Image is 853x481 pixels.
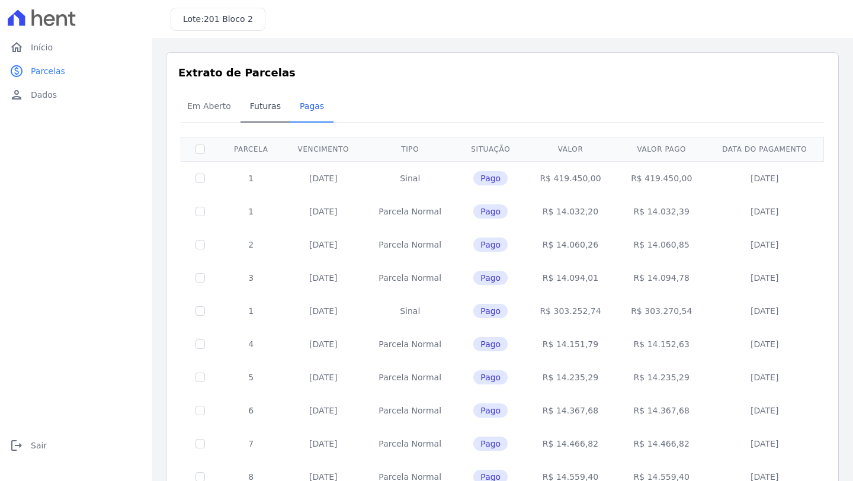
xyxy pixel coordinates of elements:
th: Situação [456,137,525,161]
td: R$ 14.151,79 [525,328,616,361]
td: 6 [219,394,283,427]
input: Só é possível selecionar pagamentos em aberto [195,306,205,316]
span: Pago [473,171,508,185]
td: Parcela Normal [364,328,456,361]
a: personDados [5,83,147,107]
td: R$ 14.235,29 [616,361,707,394]
input: Só é possível selecionar pagamentos em aberto [195,439,205,448]
td: 1 [219,294,283,328]
a: Pagas [290,92,333,123]
td: Sinal [364,161,456,195]
td: [DATE] [283,427,364,460]
td: [DATE] [707,394,822,427]
th: Vencimento [283,137,364,161]
a: Em Aberto [178,92,240,123]
span: Pago [473,271,508,285]
i: logout [9,438,24,453]
td: R$ 14.032,20 [525,195,616,228]
span: Pago [473,403,508,418]
i: paid [9,64,24,78]
span: Parcelas [31,65,65,77]
td: R$ 14.152,63 [616,328,707,361]
td: R$ 419.450,00 [525,161,616,195]
input: Só é possível selecionar pagamentos em aberto [195,207,205,216]
span: Pago [473,437,508,451]
a: paidParcelas [5,59,147,83]
span: 201 Bloco 2 [204,14,253,24]
span: Pagas [293,94,331,118]
th: Valor [525,137,616,161]
th: Data do pagamento [707,137,822,161]
td: Parcela Normal [364,361,456,394]
td: [DATE] [707,261,822,294]
i: home [9,40,24,54]
td: R$ 303.252,74 [525,294,616,328]
td: [DATE] [283,261,364,294]
td: R$ 14.367,68 [616,394,707,427]
td: 2 [219,228,283,261]
td: Parcela Normal [364,394,456,427]
a: homeInício [5,36,147,59]
td: 4 [219,328,283,361]
td: [DATE] [707,361,822,394]
td: R$ 419.450,00 [616,161,707,195]
td: [DATE] [707,195,822,228]
input: Só é possível selecionar pagamentos em aberto [195,339,205,349]
td: [DATE] [283,195,364,228]
td: [DATE] [707,228,822,261]
td: [DATE] [707,294,822,328]
td: [DATE] [283,394,364,427]
th: Tipo [364,137,456,161]
td: R$ 14.466,82 [616,427,707,460]
span: Pago [473,238,508,252]
td: R$ 14.235,29 [525,361,616,394]
span: Pago [473,370,508,384]
td: R$ 14.367,68 [525,394,616,427]
span: Pago [473,337,508,351]
span: Dados [31,89,57,101]
td: R$ 14.060,85 [616,228,707,261]
td: [DATE] [283,328,364,361]
td: 5 [219,361,283,394]
span: Pago [473,304,508,318]
td: 3 [219,261,283,294]
td: [DATE] [283,294,364,328]
td: R$ 14.060,26 [525,228,616,261]
th: Parcela [219,137,283,161]
td: 1 [219,161,283,195]
td: [DATE] [707,161,822,195]
input: Só é possível selecionar pagamentos em aberto [195,273,205,283]
span: Início [31,41,53,53]
input: Só é possível selecionar pagamentos em aberto [195,406,205,415]
td: [DATE] [707,328,822,361]
td: [DATE] [707,427,822,460]
td: Parcela Normal [364,261,456,294]
i: person [9,88,24,102]
th: Valor pago [616,137,707,161]
td: R$ 14.094,78 [616,261,707,294]
span: Pago [473,204,508,219]
span: Sair [31,440,47,451]
input: Só é possível selecionar pagamentos em aberto [195,174,205,183]
td: Parcela Normal [364,195,456,228]
td: R$ 14.094,01 [525,261,616,294]
a: logoutSair [5,434,147,457]
td: Parcela Normal [364,228,456,261]
td: R$ 14.032,39 [616,195,707,228]
h3: Lote: [183,13,253,25]
td: Parcela Normal [364,427,456,460]
h3: Extrato de Parcelas [178,65,826,81]
span: Em Aberto [180,94,238,118]
td: 7 [219,427,283,460]
a: Futuras [240,92,290,123]
input: Só é possível selecionar pagamentos em aberto [195,240,205,249]
td: R$ 14.466,82 [525,427,616,460]
td: 1 [219,195,283,228]
td: [DATE] [283,228,364,261]
input: Só é possível selecionar pagamentos em aberto [195,373,205,382]
td: [DATE] [283,361,364,394]
td: Sinal [364,294,456,328]
td: [DATE] [283,161,364,195]
td: R$ 303.270,54 [616,294,707,328]
span: Futuras [243,94,288,118]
